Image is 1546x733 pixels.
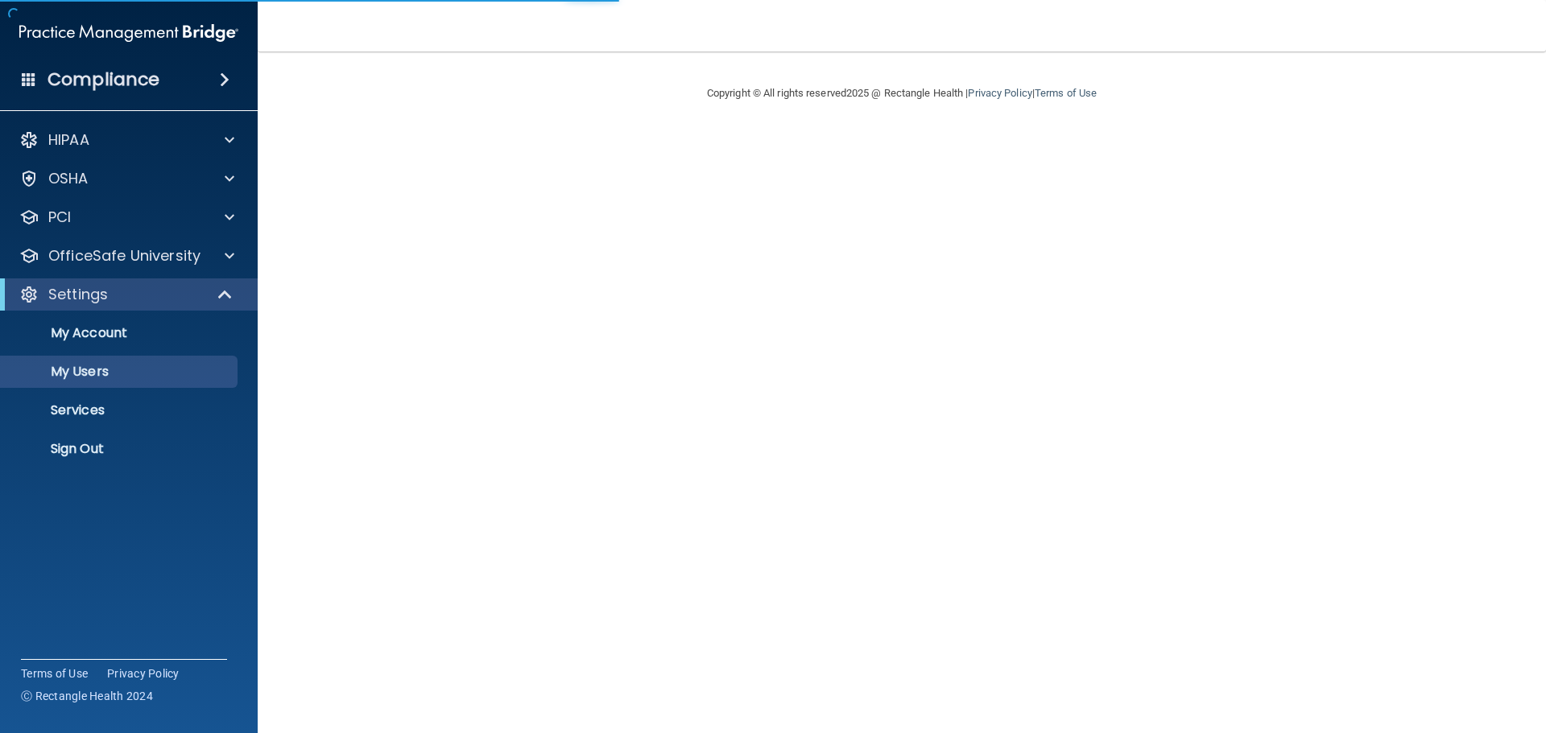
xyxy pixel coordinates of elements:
[48,285,108,304] p: Settings
[19,285,234,304] a: Settings
[10,402,230,418] p: Services
[48,246,200,266] p: OfficeSafe University
[10,364,230,380] p: My Users
[19,17,238,49] img: PMB logo
[19,169,234,188] a: OSHA
[19,246,234,266] a: OfficeSafe University
[48,68,159,91] h4: Compliance
[48,130,89,150] p: HIPAA
[48,208,71,227] p: PCI
[19,208,234,227] a: PCI
[10,441,230,457] p: Sign Out
[21,665,88,682] a: Terms of Use
[608,68,1196,119] div: Copyright © All rights reserved 2025 @ Rectangle Health | |
[21,688,153,704] span: Ⓒ Rectangle Health 2024
[19,130,234,150] a: HIPAA
[1035,87,1097,99] a: Terms of Use
[10,325,230,341] p: My Account
[107,665,180,682] a: Privacy Policy
[48,169,89,188] p: OSHA
[968,87,1031,99] a: Privacy Policy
